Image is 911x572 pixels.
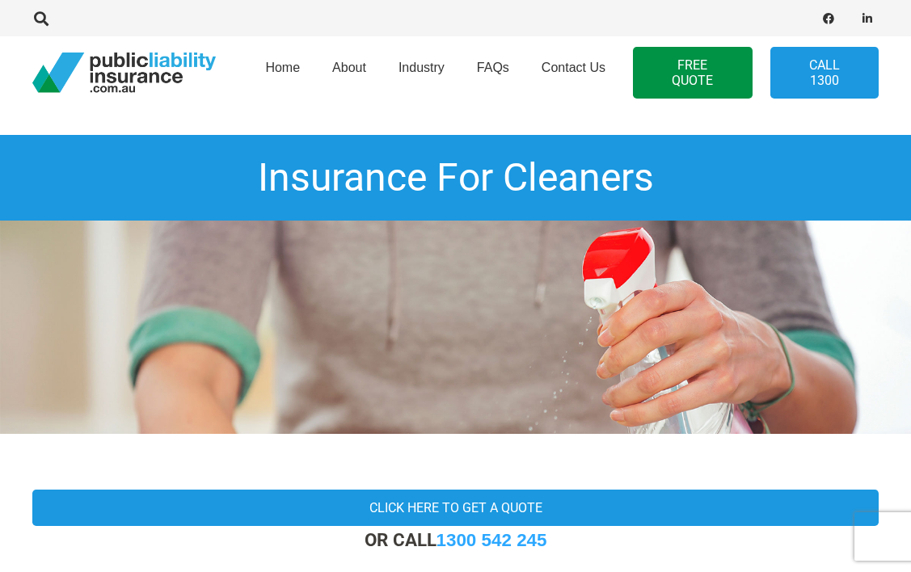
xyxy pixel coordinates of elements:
span: About [332,61,366,74]
a: Click here to get a quote [32,490,879,526]
a: FAQs [461,32,525,114]
a: pli_logotransparent [32,53,216,93]
a: About [316,32,382,114]
a: Industry [382,32,461,114]
a: Contact Us [525,32,622,114]
strong: OR CALL [365,529,547,550]
a: FREE QUOTE [633,47,753,99]
span: Contact Us [542,61,605,74]
a: Home [249,32,316,114]
a: 1300 542 245 [437,530,547,550]
span: Industry [399,61,445,74]
a: LinkedIn [856,7,879,30]
span: FAQs [477,61,509,74]
a: Search [25,11,57,26]
a: Facebook [817,7,840,30]
span: Home [265,61,300,74]
a: Call 1300 [770,47,879,99]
